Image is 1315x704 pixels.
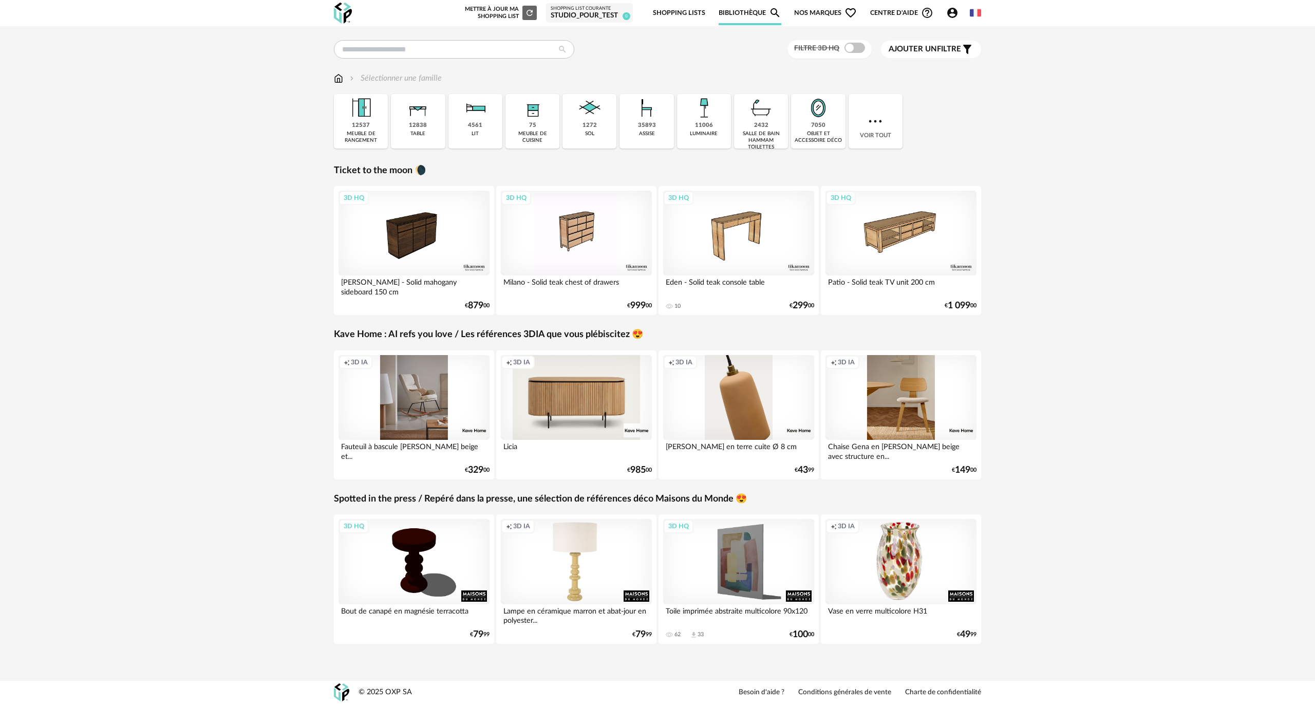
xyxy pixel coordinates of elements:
[334,165,426,177] a: Ticket to the moon 🌘
[690,131,718,137] div: luminaire
[659,350,819,479] a: Creation icon 3D IA [PERSON_NAME] en terre cuite Ø 8 cm €4399
[468,302,483,309] span: 879
[359,688,412,697] div: © 2025 OXP SA
[675,358,692,366] span: 3D IA
[889,45,937,53] span: Ajouter un
[955,467,970,474] span: 149
[663,275,814,296] div: Eden - Solid teak console table
[821,514,981,643] a: Creation icon 3D IA Vase en verre multicolore H31 €4999
[339,520,369,533] div: 3D HQ
[334,3,352,24] img: OXP
[501,604,652,625] div: Lampe en céramique marron et abat-jour en polyester...
[921,7,933,19] span: Help Circle Outline icon
[663,440,814,460] div: [PERSON_NAME] en terre cuite Ø 8 cm
[465,302,490,309] div: € 00
[334,683,349,701] img: OXP
[334,350,494,479] a: Creation icon 3D IA Fauteuil à bascule [PERSON_NAME] beige et... €32900
[889,44,961,54] span: filtre
[674,303,681,310] div: 10
[798,467,808,474] span: 43
[496,514,656,643] a: Creation icon 3D IA Lampe en céramique marron et abat-jour en polyester... €7999
[334,493,747,505] a: Spotted in the press / Repéré dans la presse, une sélection de références déco Maisons du Monde 😍
[825,440,976,460] div: Chaise Gena en [PERSON_NAME] beige avec structure en...
[465,467,490,474] div: € 00
[627,302,652,309] div: € 00
[409,122,427,129] div: 12838
[659,186,819,315] a: 3D HQ Eden - Solid teak console table 10 €29900
[501,191,531,205] div: 3D HQ
[737,131,785,151] div: salle de bain hammam toilettes
[551,11,628,21] div: STUDIO_POUR_TEST
[525,10,534,15] span: Refresh icon
[946,7,959,19] span: Account Circle icon
[961,43,973,55] span: Filter icon
[695,122,713,129] div: 11006
[334,329,643,341] a: Kave Home : AI refs you love / Les références 3DIA que vous plébiscitez 😍
[334,186,494,315] a: 3D HQ [PERSON_NAME] - Solid mahogany sideboard 150 cm €87900
[404,94,432,122] img: Table.png
[630,302,646,309] span: 999
[793,302,808,309] span: 299
[794,131,842,144] div: objet et accessoire déco
[339,191,369,205] div: 3D HQ
[866,112,885,131] img: more.7b13dc1.svg
[339,440,490,460] div: Fauteuil à bascule [PERSON_NAME] beige et...
[348,72,442,84] div: Sélectionner une famille
[881,41,981,58] button: Ajouter unfiltre Filter icon
[339,604,490,625] div: Bout de canapé en magnésie terracotta
[334,72,343,84] img: svg+xml;base64,PHN2ZyB3aWR0aD0iMTYiIGhlaWdodD0iMTciIHZpZXdCb3g9IjAgMCAxNiAxNyIgZmlsbD0ibm9uZSIgeG...
[674,631,681,638] div: 62
[585,131,594,137] div: sol
[468,122,482,129] div: 4561
[690,94,718,122] img: Luminaire.png
[496,186,656,315] a: 3D HQ Milano - Solid teak chest of drawers €99900
[719,1,781,25] a: BibliothèqueMagnify icon
[352,122,370,129] div: 12537
[410,131,425,137] div: table
[825,275,976,296] div: Patio - Solid teak TV unit 200 cm
[948,302,970,309] span: 1 099
[747,94,775,122] img: Salle%20de%20bain.png
[739,688,784,697] a: Besoin d'aide ?
[838,358,855,366] span: 3D IA
[664,520,693,533] div: 3D HQ
[769,7,781,19] span: Magnify icon
[551,6,628,12] div: Shopping List courante
[664,191,693,205] div: 3D HQ
[826,191,856,205] div: 3D HQ
[970,7,981,18] img: fr
[794,45,839,52] span: Filtre 3D HQ
[638,122,656,129] div: 35893
[633,94,661,122] img: Assise.png
[639,131,655,137] div: assise
[754,122,768,129] div: 2432
[473,631,483,638] span: 79
[844,7,857,19] span: Heart Outline icon
[831,522,837,530] span: Creation icon
[795,467,814,474] div: € 99
[690,631,698,639] span: Download icon
[630,467,646,474] span: 985
[468,467,483,474] span: 329
[957,631,976,638] div: € 99
[334,514,494,643] a: 3D HQ Bout de canapé en magnésie terracotta €7999
[583,122,597,129] div: 1272
[519,94,547,122] img: Rangement.png
[821,186,981,315] a: 3D HQ Patio - Solid teak TV unit 200 cm €1 09900
[513,522,530,530] span: 3D IA
[576,94,604,122] img: Sol.png
[825,604,976,625] div: Vase en verre multicolore H31
[509,131,556,144] div: meuble de cuisine
[849,94,903,149] div: Voir tout
[461,94,489,122] img: Literie.png
[821,350,981,479] a: Creation icon 3D IA Chaise Gena en [PERSON_NAME] beige avec structure en... €14900
[513,358,530,366] span: 3D IA
[790,631,814,638] div: € 00
[623,12,630,20] span: 0
[463,6,537,20] div: Mettre à jour ma Shopping List
[804,94,832,122] img: Miroir.png
[339,275,490,296] div: [PERSON_NAME] - Solid mahogany sideboard 150 cm
[348,72,356,84] img: svg+xml;base64,PHN2ZyB3aWR0aD0iMTYiIGhlaWdodD0iMTYiIHZpZXdCb3g9IjAgMCAxNiAxNiIgZmlsbD0ibm9uZSIgeG...
[529,122,536,129] div: 75
[496,350,656,479] a: Creation icon 3D IA Licia €98500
